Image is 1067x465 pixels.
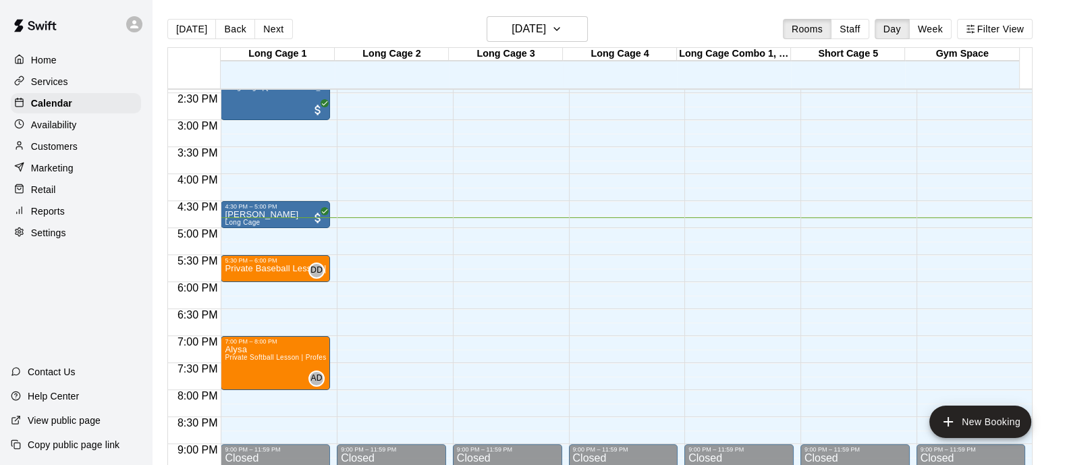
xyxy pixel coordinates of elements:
[308,263,325,279] div: Dominic De Marco
[314,371,325,387] span: Ally Distler
[487,16,588,42] button: [DATE]
[11,93,141,113] a: Calendar
[167,19,216,39] button: [DATE]
[457,446,558,453] div: 9:00 PM – 11:59 PM
[31,204,65,218] p: Reports
[28,438,119,452] p: Copy public page link
[215,19,255,39] button: Back
[174,417,221,429] span: 8:30 PM
[791,48,905,61] div: Short Cage 5
[221,201,330,228] div: 4:30 PM – 5:00 PM: Megan Behrens
[875,19,910,39] button: Day
[225,203,326,210] div: 4:30 PM – 5:00 PM
[221,336,330,390] div: 7:00 PM – 8:00 PM: Alysa
[174,390,221,402] span: 8:00 PM
[512,20,546,38] h6: [DATE]
[174,147,221,159] span: 3:30 PM
[11,223,141,243] a: Settings
[310,372,322,385] span: AD
[31,226,66,240] p: Settings
[31,97,72,110] p: Calendar
[804,446,906,453] div: 9:00 PM – 11:59 PM
[174,282,221,294] span: 6:00 PM
[311,103,325,117] span: All customers have paid
[335,48,449,61] div: Long Cage 2
[174,228,221,240] span: 5:00 PM
[905,48,1019,61] div: Gym Space
[31,118,77,132] p: Availability
[221,48,335,61] div: Long Cage 1
[174,93,221,105] span: 2:30 PM
[573,446,674,453] div: 9:00 PM – 11:59 PM
[688,446,790,453] div: 9:00 PM – 11:59 PM
[11,72,141,92] a: Services
[174,363,221,375] span: 7:30 PM
[174,201,221,213] span: 4:30 PM
[31,140,78,153] p: Customers
[28,365,76,379] p: Contact Us
[314,263,325,279] span: Dominic De Marco
[31,53,57,67] p: Home
[31,183,56,196] p: Retail
[31,75,68,88] p: Services
[11,158,141,178] a: Marketing
[783,19,831,39] button: Rooms
[909,19,952,39] button: Week
[341,446,442,453] div: 9:00 PM – 11:59 PM
[174,255,221,267] span: 5:30 PM
[449,48,563,61] div: Long Cage 3
[31,161,74,175] p: Marketing
[831,19,869,39] button: Staff
[174,174,221,186] span: 4:00 PM
[563,48,677,61] div: Long Cage 4
[225,219,260,226] span: Long Cage
[929,406,1031,438] button: add
[11,136,141,157] a: Customers
[957,19,1033,39] button: Filter View
[28,414,101,427] p: View public page
[11,201,141,221] a: Reports
[28,389,79,403] p: Help Center
[221,66,330,120] div: 2:00 PM – 3:00 PM: Carson Hines
[311,211,325,225] span: All customers have paid
[310,264,323,277] span: DD
[11,50,141,70] a: Home
[308,371,325,387] div: Ally Distler
[254,19,292,39] button: Next
[11,180,141,200] a: Retail
[225,446,326,453] div: 9:00 PM – 11:59 PM
[225,338,326,345] div: 7:00 PM – 8:00 PM
[677,48,791,61] div: Long Cage Combo 1, 2 & 3
[174,120,221,132] span: 3:00 PM
[11,115,141,135] a: Availability
[174,336,221,348] span: 7:00 PM
[174,444,221,456] span: 9:00 PM
[221,255,330,282] div: 5:30 PM – 6:00 PM: Private Baseball Lesson | Professional or Collegiate Level Coach | 30 minute
[174,309,221,321] span: 6:30 PM
[225,257,326,264] div: 5:30 PM – 6:00 PM
[921,446,1022,453] div: 9:00 PM – 11:59 PM
[225,354,457,361] span: Private Softball Lesson | Professional or Collegiate Level Coach | 1 hour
